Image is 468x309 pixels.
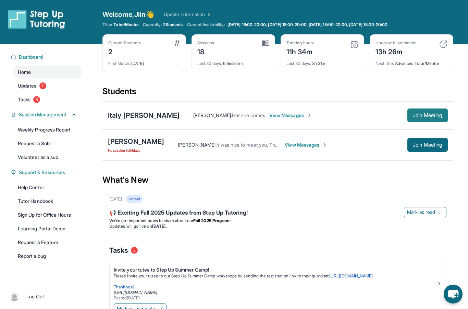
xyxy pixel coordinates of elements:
[197,40,214,46] div: Sessions
[14,137,81,150] a: Request a Sub
[375,40,417,46] div: Hours until promotion
[322,142,328,148] img: Chevron-Right
[113,22,139,27] span: Tutor/Mentor
[109,208,446,218] div: 📢 Exciting Fall 2025 Updates from Step Up Tutoring!
[197,61,222,66] span: Last 30 days :
[407,108,448,122] button: Join Meeting
[39,82,46,89] span: 2
[18,96,30,103] span: Tasks
[114,284,134,289] span: Thank you!
[286,57,358,66] div: 3h 31m
[438,209,443,215] img: Mark as read
[286,46,314,57] div: 11h 34m
[108,61,130,66] span: First Match :
[109,218,193,223] span: We’ve got important news to share about our
[8,10,65,29] img: logo
[108,137,164,146] div: [PERSON_NAME]
[109,196,122,202] div: [DATE]
[14,181,81,194] a: Help Center
[375,46,417,57] div: 13h 26m
[102,22,112,27] span: Title:
[375,57,447,66] div: Advanced Tutor/Mentor
[163,22,183,27] span: 2 Students
[14,209,81,221] a: Sign Up for Office Hours
[193,112,232,118] span: [PERSON_NAME] :
[114,290,157,295] a: [URL][DOMAIN_NAME]
[269,112,312,119] span: View Messages
[205,11,212,18] img: Chevron Right
[178,142,217,148] span: [PERSON_NAME] :
[18,69,31,76] span: Home
[14,124,81,136] a: Weekly Progress Report
[16,169,77,176] button: Support & Resources
[14,250,81,262] a: Report a bug
[439,40,447,48] img: card
[102,165,453,195] div: What's New
[16,54,77,60] button: Dashboard
[19,169,65,176] span: Support & Resources
[26,293,44,300] span: Log Out
[350,40,358,48] img: card
[187,22,225,27] span: Current Availability:
[197,46,214,57] div: 18
[226,22,389,27] a: [DATE] 18:00-20:00, [DATE] 18:00-20:00, [DATE] 18:00-20:00, [DATE] 18:00-20:00
[18,82,37,89] span: Updates
[109,245,128,255] span: Tasks
[102,86,453,101] div: Students
[232,112,265,118] span: Her she comes
[307,113,312,118] img: Chevron-Right
[126,195,143,203] div: Unread
[14,66,81,78] a: Home
[10,292,19,301] img: user-img
[108,57,180,66] div: [DATE]
[407,138,448,152] button: Join Meeting
[262,40,269,46] img: card
[110,262,446,302] a: Invite your tutee to Step Up Summer Camp!Please invite your tutee to our Step Up Summer Camp work...
[22,293,24,301] span: |
[114,273,436,279] p: Please invite your tutee to our Step Up Summer Camp workshops by sending the registration link to...
[444,285,463,304] button: chat-button
[19,111,66,118] span: Session Management
[114,295,436,301] div: Posted [DATE]
[174,40,180,46] img: card
[109,224,446,229] li: Updates will go live on
[33,96,40,103] span: 3
[227,22,387,27] span: [DATE] 18:00-20:00, [DATE] 18:00-20:00, [DATE] 18:00-20:00, [DATE] 18:00-20:00
[108,111,180,120] div: Italy [PERSON_NAME]
[102,10,154,19] span: Welcome, Jiin 👋
[14,236,81,249] a: Request a Feature
[19,54,43,60] span: Dashboard
[286,40,314,46] div: Tutoring hours
[413,143,442,147] span: Join Meeting
[16,111,77,118] button: Session Management
[14,195,81,207] a: Tutor Handbook
[108,40,141,46] div: Current Students
[193,218,231,223] strong: Fall 2025 Program:
[7,289,81,304] a: |Log Out
[14,80,81,92] a: Updates2
[14,93,81,106] a: Tasks3
[375,61,394,66] span: Next title :
[14,222,81,235] a: Learning Portal Demo
[285,141,328,148] span: View Messages
[143,22,162,27] span: Capacity:
[131,247,138,254] span: 3
[197,57,269,66] div: 6 Sessions
[152,224,168,229] strong: [DATE]
[114,266,436,273] div: Invite your tutee to Step Up Summer Camp!
[404,207,446,217] button: Mark as read
[164,11,212,18] a: Update Information
[407,209,435,216] span: Mark as read
[108,46,141,57] div: 2
[108,148,164,153] span: No session in 24 days
[413,113,442,117] span: Join Meeting
[329,273,373,278] a: [URL][DOMAIN_NAME]
[286,61,311,66] span: Last 30 days :
[14,151,81,163] a: Volunteer as a sub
